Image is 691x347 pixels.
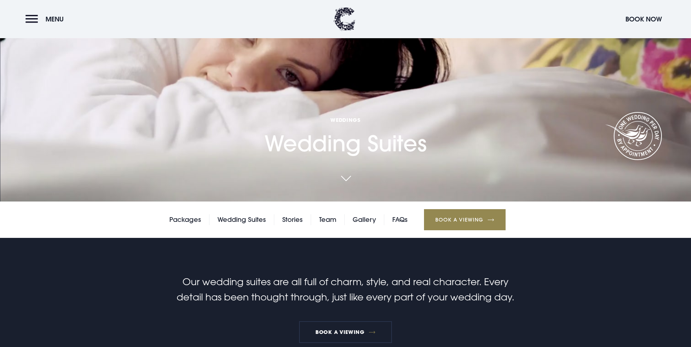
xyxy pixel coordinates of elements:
a: Team [319,214,336,225]
a: Gallery [353,214,376,225]
button: Menu [25,11,67,27]
h1: Wedding Suites [264,116,427,156]
a: Stories [282,214,303,225]
img: Clandeboye Lodge [334,7,356,31]
button: Book Now [622,11,666,27]
a: Book a viewing [299,321,392,343]
span: Weddings [264,116,427,123]
a: FAQs [392,214,408,225]
span: Menu [46,15,64,23]
a: Packages [169,214,201,225]
a: Wedding Suites [217,214,266,225]
p: Our wedding suites are all full of charm, style, and real character. Every detail has been though... [172,274,519,305]
a: Book a Viewing [424,209,506,230]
